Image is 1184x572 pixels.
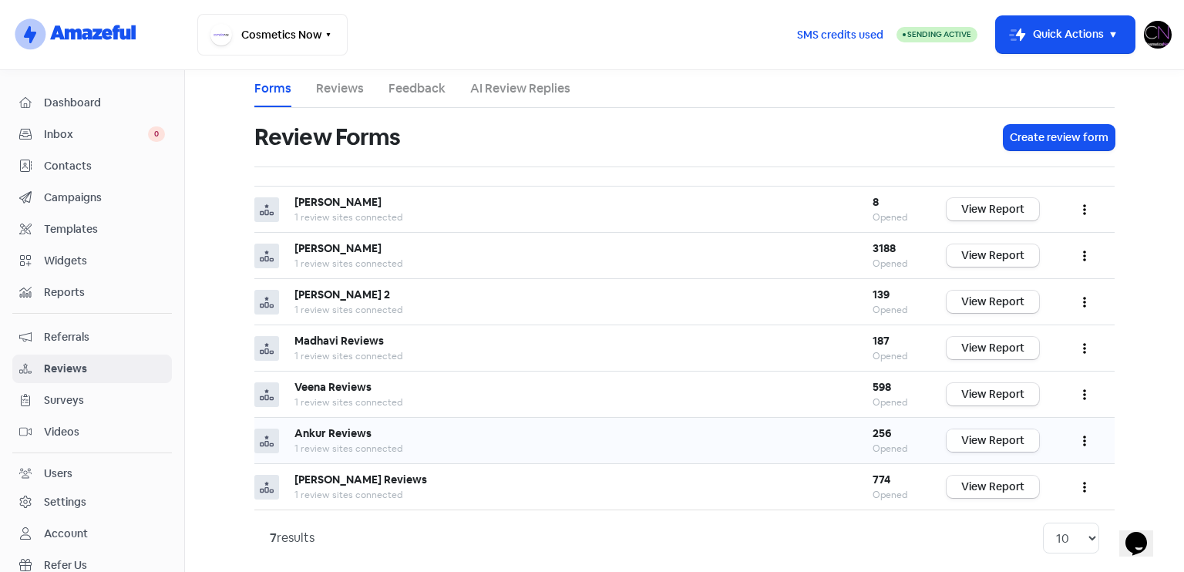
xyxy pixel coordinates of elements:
div: Account [44,526,88,542]
div: Opened [873,488,916,502]
div: Opened [873,303,916,317]
span: 1 review sites connected [294,304,402,316]
a: Campaigns [12,183,172,212]
span: Templates [44,221,165,237]
a: Widgets [12,247,172,275]
a: Account [12,520,172,548]
a: Dashboard [12,89,172,117]
span: Surveys [44,392,165,409]
div: Opened [873,442,916,456]
a: View Report [947,429,1039,452]
div: Opened [873,349,916,363]
div: Settings [44,494,86,510]
span: 1 review sites connected [294,211,402,224]
span: Widgets [44,253,165,269]
a: SMS credits used [784,25,896,42]
b: 139 [873,288,890,301]
span: 1 review sites connected [294,257,402,270]
b: 256 [873,426,891,440]
a: Reviews [12,355,172,383]
div: Opened [873,257,916,271]
a: View Report [947,337,1039,359]
strong: 7 [270,530,277,546]
a: AI Review Replies [470,79,570,98]
a: View Report [947,476,1039,498]
h1: Review Forms [254,113,400,162]
a: Referrals [12,323,172,352]
button: Cosmetics Now [197,14,348,56]
b: 3188 [873,241,896,255]
b: [PERSON_NAME] [294,241,382,255]
a: Surveys [12,386,172,415]
b: [PERSON_NAME] [294,195,382,209]
div: results [270,529,314,547]
span: Videos [44,424,165,440]
b: Ankur Reviews [294,426,372,440]
span: Referrals [44,329,165,345]
span: Inbox [44,126,148,143]
span: 1 review sites connected [294,489,402,501]
a: Sending Active [896,25,977,44]
b: 598 [873,380,891,394]
button: Quick Actions [996,16,1135,53]
span: 1 review sites connected [294,442,402,455]
a: Users [12,459,172,488]
span: 1 review sites connected [294,350,402,362]
a: View Report [947,383,1039,405]
b: Veena Reviews [294,380,372,394]
iframe: chat widget [1119,510,1169,557]
a: Settings [12,488,172,516]
span: SMS credits used [797,27,883,43]
span: Sending Active [907,29,971,39]
span: Contacts [44,158,165,174]
b: [PERSON_NAME] 2 [294,288,390,301]
a: Videos [12,418,172,446]
a: Inbox 0 [12,120,172,149]
a: View Report [947,244,1039,267]
b: [PERSON_NAME] Reviews [294,473,427,486]
span: 1 review sites connected [294,396,402,409]
span: 0 [148,126,165,142]
b: 187 [873,334,890,348]
span: Campaigns [44,190,165,206]
a: View Report [947,291,1039,313]
span: Reviews [44,361,165,377]
span: Dashboard [44,95,165,111]
b: 774 [873,473,890,486]
b: 8 [873,195,879,209]
img: User [1144,21,1172,49]
b: Madhavi Reviews [294,334,384,348]
a: Reports [12,278,172,307]
button: Create review form [1004,125,1115,150]
div: Opened [873,395,916,409]
span: Reports [44,284,165,301]
a: Templates [12,215,172,244]
div: Users [44,466,72,482]
a: Contacts [12,152,172,180]
div: Opened [873,210,916,224]
a: Feedback [388,79,446,98]
a: Reviews [316,79,364,98]
a: View Report [947,198,1039,220]
a: Forms [254,79,291,98]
